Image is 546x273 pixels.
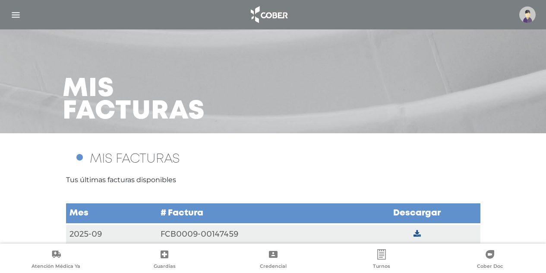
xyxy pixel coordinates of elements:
[260,263,287,271] span: Credencial
[66,224,157,244] td: 2025-09
[10,10,21,20] img: Cober_menu-lines-white.svg
[110,249,218,271] a: Guardias
[219,249,327,271] a: Credencial
[246,4,291,25] img: logo_cober_home-white.png
[477,263,503,271] span: Cober Doc
[519,6,536,23] img: profile-placeholder.svg
[157,203,354,224] td: # Factura
[373,263,390,271] span: Turnos
[63,78,205,123] h3: Mis facturas
[32,263,80,271] span: Atención Médica Ya
[154,263,176,271] span: Guardias
[66,203,157,224] td: Mes
[436,249,544,271] a: Cober Doc
[2,249,110,271] a: Atención Médica Ya
[327,249,436,271] a: Turnos
[354,203,480,224] td: Descargar
[66,175,480,185] p: Tus últimas facturas disponibles
[157,224,354,244] td: FCB0009-00147459
[90,153,180,165] span: MIS FACTURAS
